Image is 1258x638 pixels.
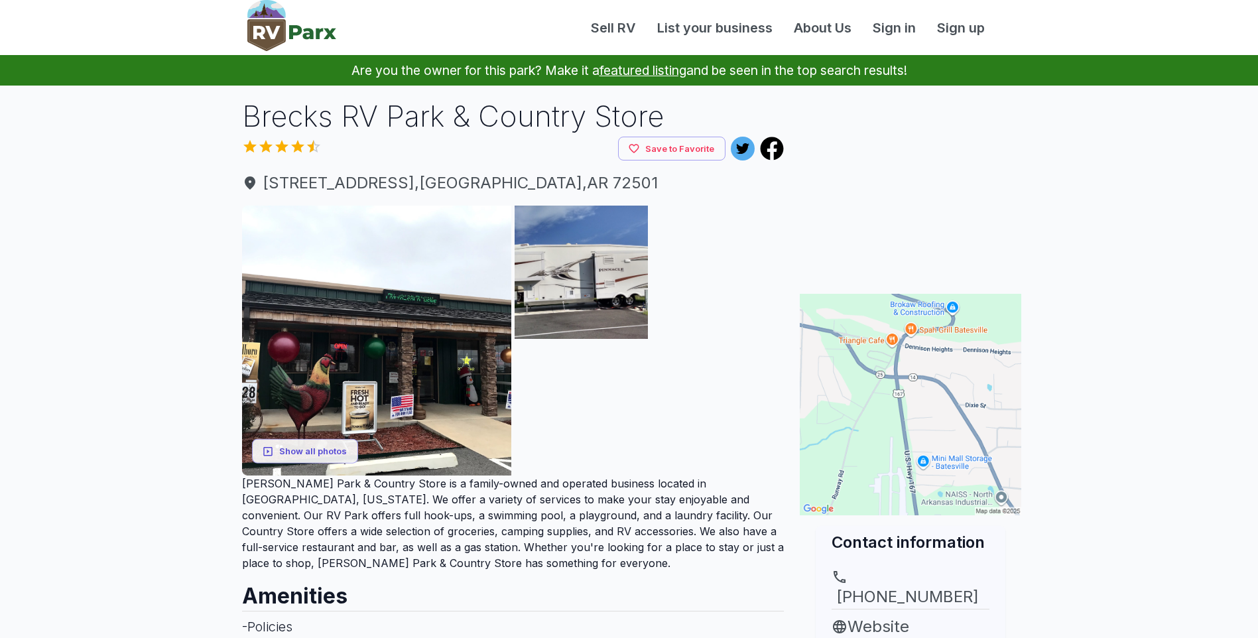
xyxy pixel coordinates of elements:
[926,18,995,38] a: Sign up
[252,439,358,464] button: Show all photos
[651,206,785,339] img: AAcXr8rn2nm7HiY8fOp5DtCxXmTrnr14cKqX1UwMu5oios6eTajNI5nmcT91TMEXmZcaTdMVD2IHDKDKXXy0KjL5a9WfOHzxl...
[242,571,785,611] h2: Amenities
[599,62,686,78] a: featured listing
[618,137,725,161] button: Save to Favorite
[242,171,785,195] a: [STREET_ADDRESS],[GEOGRAPHIC_DATA],AR 72501
[800,96,1021,262] iframe: Advertisement
[832,569,989,609] a: [PHONE_NUMBER]
[515,342,648,476] img: AAcXr8r14X0_DFiY_V4330JfN5NRshja418-3SmkeZL4CZogTyQE07YSAyq02LZIUh4Tvgfz7i8bHoL_p2vzEdPqvqcZDeAoU...
[783,18,862,38] a: About Us
[242,206,512,476] img: AAcXr8rbAGgOikY8cXufujtgItGBs8G9t2lM55yVph7A2jnV6M6vhhbqcIx3ofActMTcLfJUrBN8djcdf_bpcUbO1-ZeLWQyF...
[242,171,785,195] span: [STREET_ADDRESS] , [GEOGRAPHIC_DATA] , AR 72501
[515,206,648,339] img: AAcXr8p_MZCfmiHTgEQjkxlIupQ0vBYbhu3UjNjfYb5c_fSiSNb6s8S6P_RM96paYrz42aGrCZOY_9k6m7AALQgQYjwIAS0MA...
[651,342,785,476] img: AAcXr8oLZA_b56ANcAkRfp7TxSLPiexHS5uCsPjbKW20kw-360mzyyXN0Kv55CJW7uvmtXwX92O6zcd0pWIt3rcv7epAWxPrD...
[832,531,989,553] h2: Contact information
[580,18,647,38] a: Sell RV
[800,294,1021,515] img: Map for Brecks RV Park & Country Store
[862,18,926,38] a: Sign in
[16,55,1242,86] p: Are you the owner for this park? Make it a and be seen in the top search results!
[242,96,785,137] h1: Brecks RV Park & Country Store
[647,18,783,38] a: List your business
[242,476,785,571] p: [PERSON_NAME] Park & Country Store is a family-owned and operated business located in [GEOGRAPHIC...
